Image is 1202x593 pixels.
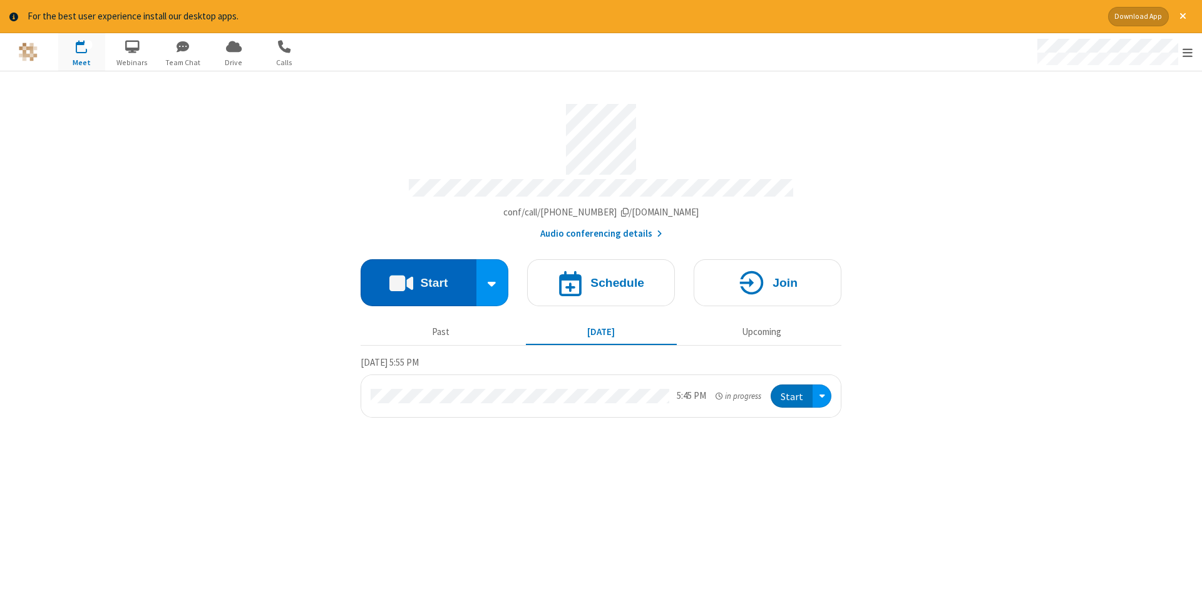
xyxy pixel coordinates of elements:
[19,43,38,61] img: QA Selenium DO NOT DELETE OR CHANGE
[540,227,662,241] button: Audio conferencing details
[1108,7,1169,26] button: Download App
[590,277,644,289] h4: Schedule
[366,321,516,344] button: Past
[4,33,51,71] button: Logo
[526,321,677,344] button: [DATE]
[85,40,93,49] div: 1
[1171,560,1193,584] iframe: Chat
[476,259,509,306] div: Start conference options
[361,259,476,306] button: Start
[813,384,831,408] div: Open menu
[503,206,699,218] span: Copy my meeting room link
[1025,33,1202,71] div: Open menu
[686,321,837,344] button: Upcoming
[716,390,761,402] em: in progress
[503,205,699,220] button: Copy my meeting room linkCopy my meeting room link
[109,57,156,68] span: Webinars
[677,389,706,403] div: 5:45 PM
[361,355,841,418] section: Today's Meetings
[773,277,798,289] h4: Join
[420,277,448,289] h4: Start
[261,57,308,68] span: Calls
[160,57,207,68] span: Team Chat
[210,57,257,68] span: Drive
[58,57,105,68] span: Meet
[694,259,841,306] button: Join
[771,384,813,408] button: Start
[361,95,841,240] section: Account details
[361,356,419,368] span: [DATE] 5:55 PM
[1173,7,1193,26] button: Close alert
[527,259,675,306] button: Schedule
[28,9,1099,24] div: For the best user experience install our desktop apps.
